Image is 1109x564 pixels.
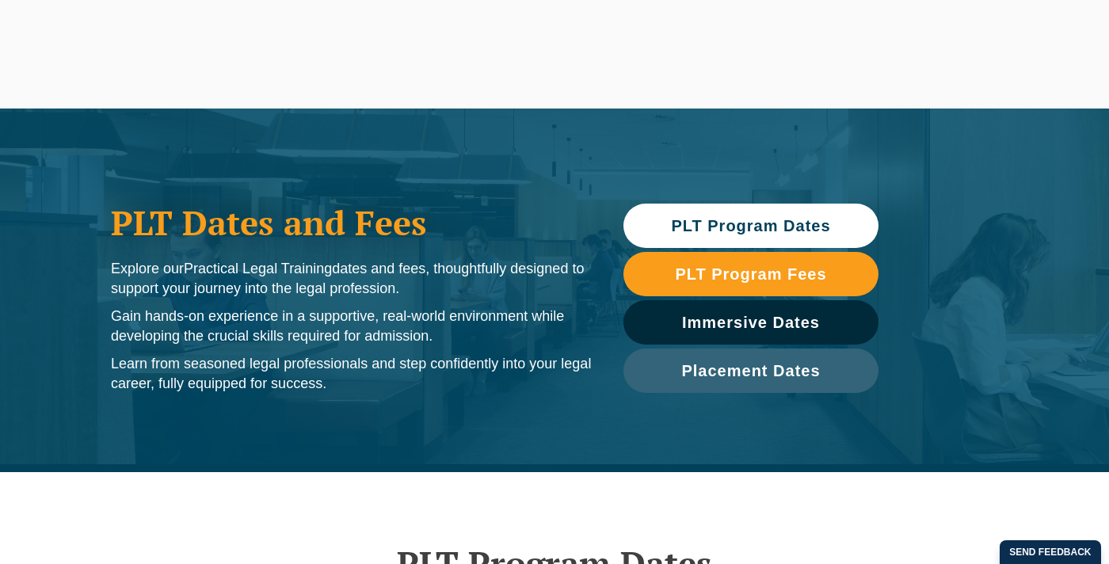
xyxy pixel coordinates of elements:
a: Placement Dates [623,349,878,393]
h1: PLT Dates and Fees [111,203,592,242]
span: Immersive Dates [682,314,820,330]
a: PLT Program Dates [623,204,878,248]
a: Immersive Dates [623,300,878,345]
span: Practical Legal Training [184,261,332,276]
p: Explore our dates and fees, thoughtfully designed to support your journey into the legal profession. [111,259,592,299]
span: PLT Program Fees [675,266,826,282]
span: Placement Dates [681,363,820,379]
p: Gain hands-on experience in a supportive, real-world environment while developing the crucial ski... [111,307,592,346]
a: PLT Program Fees [623,252,878,296]
span: PLT Program Dates [671,218,830,234]
p: Learn from seasoned legal professionals and step confidently into your legal career, fully equipp... [111,354,592,394]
